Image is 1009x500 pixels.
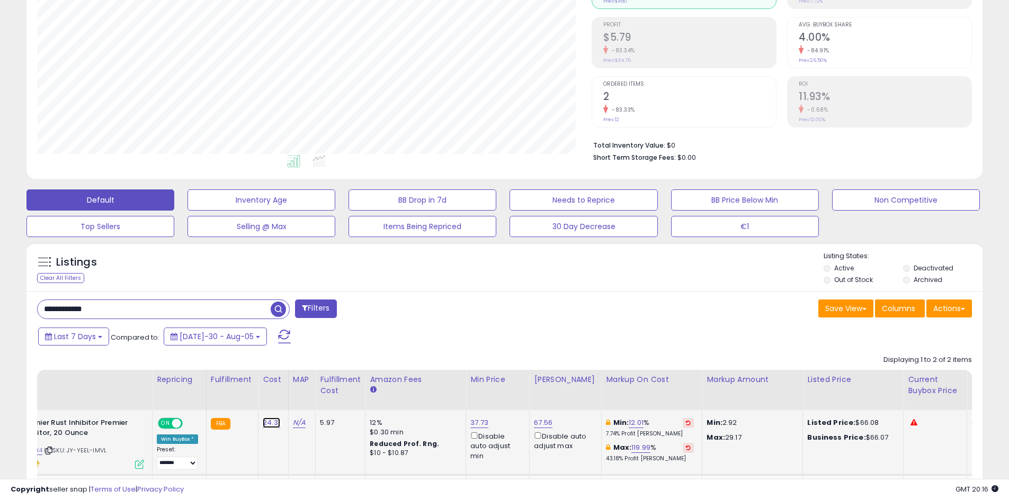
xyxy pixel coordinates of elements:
span: Profit [603,22,776,28]
button: €1 [671,216,819,237]
a: 37.73 [470,417,488,428]
a: Privacy Policy [137,484,184,494]
div: seller snap | | [11,485,184,495]
a: 24.31 [263,417,280,428]
b: LPS 3 Premier Rust Inhibitor Premier Rust Inhibitor, 20 Ounce [2,418,131,440]
div: Markup Amount [707,374,798,385]
div: $0.30 min [370,428,458,437]
div: 12% [370,418,458,428]
h2: 2 [603,90,776,105]
small: -0.58% [803,106,828,114]
span: | SKU: JY-YEEL-IMVL [44,446,106,454]
span: Avg. Buybox Share [799,22,971,28]
button: Items Being Repriced [349,216,496,237]
a: 12.01 [629,417,644,428]
li: $0 [593,138,964,151]
button: Save View [818,299,873,317]
div: 0% [971,418,1006,428]
a: N/A [293,417,306,428]
div: 5.97 [320,418,357,428]
h2: $5.79 [603,31,776,46]
label: Deactivated [914,263,953,272]
span: Last 7 Days [54,331,96,342]
div: Clear All Filters [37,273,84,283]
span: Columns [882,303,915,314]
span: OFF [181,419,198,428]
span: ON [159,419,172,428]
p: Listing States: [824,251,983,261]
button: Filters [295,299,336,318]
div: Fulfillment [211,374,254,385]
b: Total Inventory Value: [593,141,665,150]
span: 2025-08-14 20:16 GMT [956,484,998,494]
small: -83.34% [608,47,635,54]
small: Amazon Fees. [370,385,376,395]
span: Ordered Items [603,81,776,87]
div: $66.07 [807,433,895,442]
span: Compared to: [111,332,159,342]
div: Displaying 1 to 2 of 2 items [883,355,972,365]
button: Last 7 Days [38,328,109,346]
div: Repricing [157,374,202,385]
div: Amazon Fees [370,374,461,385]
button: 30 Day Decrease [510,216,657,237]
div: $10 - $10.87 [370,449,458,458]
h2: 11.93% [799,90,971,105]
b: Max: [613,442,632,452]
a: Terms of Use [91,484,136,494]
button: BB Price Below Min [671,189,819,211]
button: Selling @ Max [187,216,335,237]
div: Win BuyBox * [157,434,198,444]
b: Short Term Storage Fees: [593,153,676,162]
p: 29.17 [707,433,794,442]
label: Archived [914,275,942,284]
button: Needs to Reprice [510,189,657,211]
div: Min Price [470,374,525,385]
i: hazardous material [29,460,40,467]
h5: Listings [56,255,97,270]
span: $0.00 [677,152,696,162]
button: Top Sellers [26,216,174,237]
small: Prev: 12.00% [799,116,825,123]
small: Prev: 12 [603,116,619,123]
button: Non Competitive [832,189,980,211]
th: The percentage added to the cost of goods (COGS) that forms the calculator for Min & Max prices. [602,370,702,410]
b: Min: [613,417,629,428]
div: Cost [263,374,284,385]
strong: Max: [707,432,725,442]
h2: 4.00% [799,31,971,46]
small: Prev: $34.76 [603,57,631,63]
div: Markup on Cost [606,374,698,385]
p: 7.74% Profit [PERSON_NAME] [606,430,694,438]
a: 67.56 [534,417,552,428]
strong: Copyright [11,484,49,494]
small: FBA [211,418,230,430]
button: Columns [875,299,925,317]
label: Out of Stock [834,275,873,284]
p: 2.92 [707,418,794,428]
button: Inventory Age [187,189,335,211]
div: $66.08 [807,418,895,428]
div: [PERSON_NAME] [534,374,597,385]
small: Prev: 26.50% [799,57,827,63]
div: Preset: [157,446,198,470]
div: Disable auto adjust max [534,430,593,451]
b: Reduced Prof. Rng. [370,439,439,448]
div: MAP [293,374,311,385]
div: Current Buybox Price [908,374,962,396]
div: Fulfillment Cost [320,374,361,396]
b: Business Price: [807,432,865,442]
small: -84.91% [803,47,829,54]
strong: Min: [707,417,722,428]
div: Listed Price [807,374,899,385]
p: 43.18% Profit [PERSON_NAME] [606,455,694,462]
span: [DATE]-30 - Aug-05 [180,331,254,342]
div: Disable auto adjust min [470,430,521,461]
div: % [606,418,694,438]
div: % [606,443,694,462]
b: Listed Price: [807,417,855,428]
span: ROI [799,81,971,87]
button: Default [26,189,174,211]
a: 119.99 [631,442,650,453]
small: -83.33% [608,106,635,114]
